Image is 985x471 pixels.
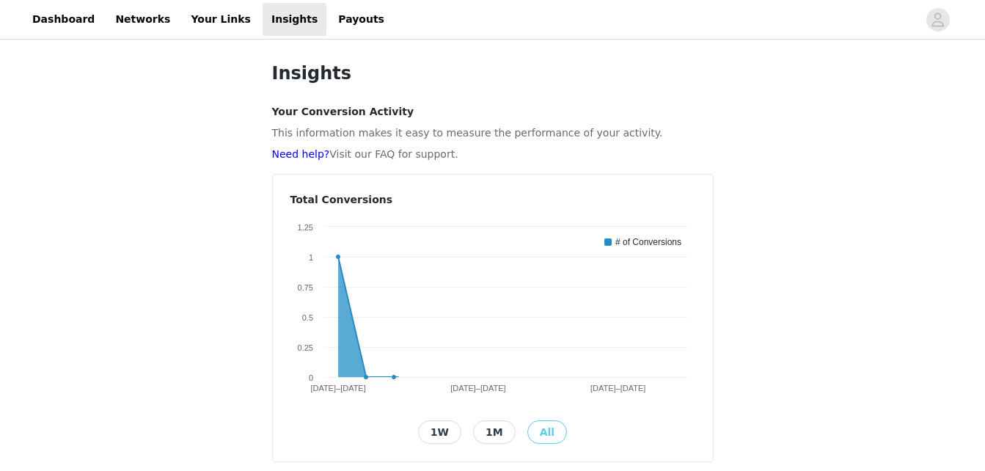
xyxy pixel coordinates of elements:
p: Visit our FAQ for support. [272,147,714,162]
text: 0.75 [297,283,312,292]
h4: Total Conversions [290,192,695,208]
a: Networks [106,3,179,36]
a: Insights [263,3,326,36]
text: [DATE]–[DATE] [590,384,645,392]
h4: Your Conversion Activity [272,104,714,120]
a: Dashboard [23,3,103,36]
button: All [527,420,567,444]
text: [DATE]–[DATE] [450,384,505,392]
p: This information makes it easy to measure the performance of your activity. [272,125,714,141]
div: avatar [931,8,945,32]
text: # of Conversions [615,237,681,247]
button: 1W [418,420,461,444]
text: 1 [308,253,312,262]
button: 1M [473,420,516,444]
text: 0.5 [301,313,312,322]
text: 0.25 [297,343,312,352]
a: Your Links [182,3,260,36]
text: 0 [308,373,312,382]
a: Payouts [329,3,393,36]
h1: Insights [272,60,714,87]
a: Need help? [272,148,330,160]
text: 1.25 [297,223,312,232]
text: [DATE]–[DATE] [310,384,365,392]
